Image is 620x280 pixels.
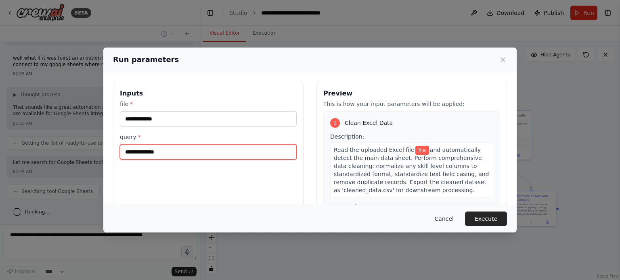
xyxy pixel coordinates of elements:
[415,146,429,155] span: Variable: file
[345,119,393,127] span: Clean Excel Data
[323,89,500,98] h3: Preview
[465,212,507,226] button: Execute
[334,147,415,153] span: Read the uploaded Excel file
[120,133,297,141] label: query
[120,100,297,108] label: file
[120,89,297,98] h3: Inputs
[323,100,500,108] p: This is how your input parameters will be applied:
[330,133,364,140] span: Description:
[330,203,379,210] span: Expected output:
[330,118,340,128] div: 1
[428,212,460,226] button: Cancel
[113,54,179,65] h2: Run parameters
